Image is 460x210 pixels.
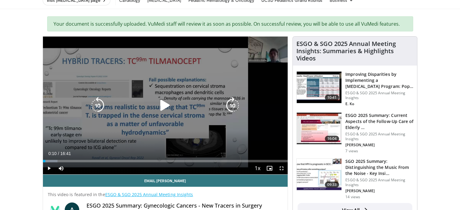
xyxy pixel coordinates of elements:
[345,132,413,141] p: ESGO & SGO 2025 Annual Meeting Insights
[345,189,413,193] p: [PERSON_NAME]
[325,95,339,101] span: 10:41
[251,162,263,174] button: Playback Rate
[263,162,276,174] button: Enable picture-in-picture mode
[43,37,288,175] video-js: Video Player
[345,102,413,106] p: E. Ko
[345,178,413,187] p: ESGO & SGO 2025 Annual Meeting Insights
[47,16,413,31] div: Your document is successfully uploaded. VuMedi staff will review it as soon as possible. On succe...
[60,151,71,156] span: 16:41
[345,71,413,89] h3: Improving Disparities by Implementing a [MEDICAL_DATA] Program: Pop…
[86,202,283,209] h4: ESGO 2025 Summary: Gynecologic Cancers - New Tracers in Surgery
[345,158,413,176] h3: SGO 2025 Summary: Distinguishing the Music From the Noise - Key Insi…
[105,192,193,197] a: ESGO & SGO 2025 Annual Meeting Insights
[48,192,283,198] p: This video is featured in the
[43,175,288,187] a: Email [PERSON_NAME]
[55,162,67,174] button: Mute
[345,112,413,131] h3: ESGO 2025 Summary: Current Aspects of the Follow-Up Care of Elderly …
[325,182,339,188] span: 09:33
[325,136,339,142] span: 16:04
[296,71,413,108] a: 10:41 Improving Disparities by Implementing a [MEDICAL_DATA] Program: Pop… ESGO & SGO 2025 Annual...
[297,159,341,190] img: cb2f6ea2-eba0-44ba-93d8-9aa1bcd7d89d.150x105_q85_crop-smart_upscale.jpg
[297,72,341,103] img: b2a36dc3-b936-499d-a777-ac8ba44129e2.150x105_q85_crop-smart_upscale.jpg
[296,112,413,153] a: 16:04 ESGO 2025 Summary: Current Aspects of the Follow-Up Care of Elderly … ESGO & SGO 2025 Annua...
[43,160,288,162] div: Progress Bar
[345,195,360,199] p: 14 views
[296,158,413,199] a: 09:33 SGO 2025 Summary: Distinguishing the Music From the Noise - Key Insi… ESGO & SGO 2025 Annua...
[297,113,341,144] img: 7a7ed7e5-693b-456b-a88c-89d83c63133b.150x105_q85_crop-smart_upscale.jpg
[58,151,59,156] span: /
[43,162,55,174] button: Play
[345,91,413,100] p: ESGO & SGO 2025 Annual Meeting Insights
[48,151,57,156] span: 0:10
[345,149,358,153] p: 7 views
[276,162,288,174] button: Fullscreen
[296,40,413,62] h4: ESGO & SGO 2025 Annual Meeting Insights: Summaries & Highlights Videos
[345,143,413,147] p: [PERSON_NAME]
